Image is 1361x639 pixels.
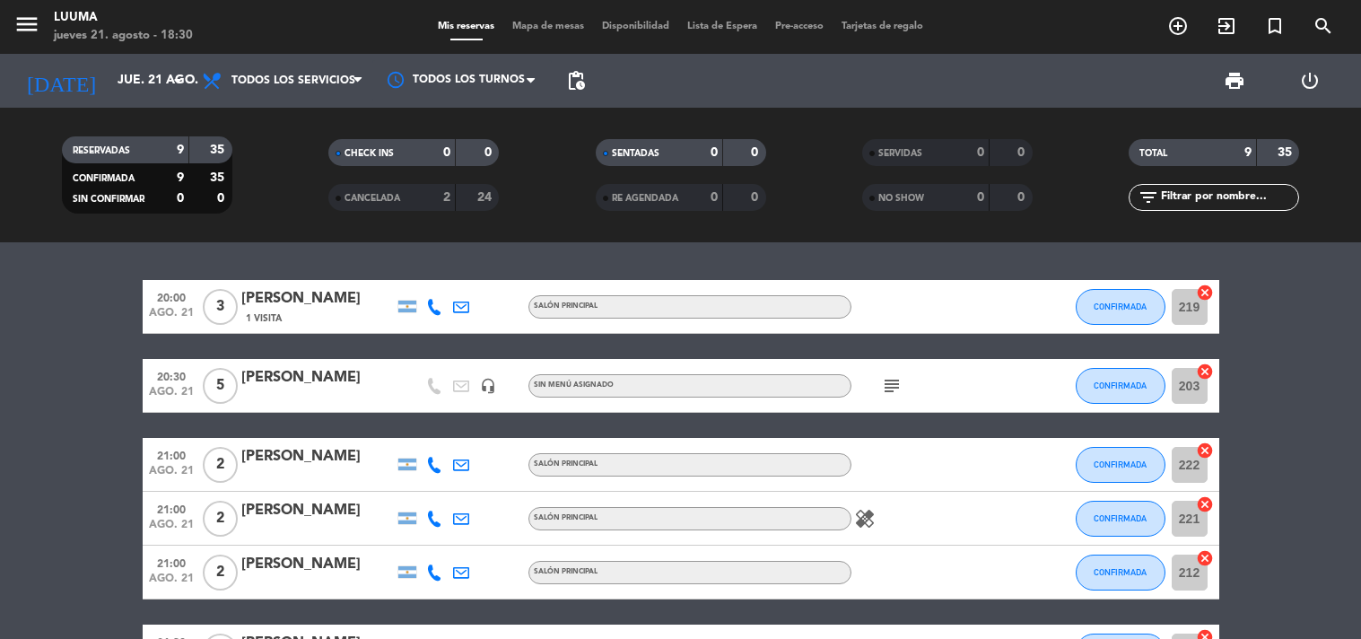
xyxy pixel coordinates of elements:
strong: 0 [751,146,762,159]
strong: 24 [477,191,495,204]
span: ago. 21 [149,307,194,328]
strong: 0 [751,191,762,204]
span: 2 [203,501,238,537]
span: ago. 21 [149,519,194,539]
span: 5 [203,368,238,404]
span: NO SHOW [878,194,924,203]
strong: 2 [443,191,450,204]
i: exit_to_app [1216,15,1237,37]
div: LOG OUT [1272,54,1348,108]
span: SALÓN PRINCIPAL [534,568,598,575]
button: CONFIRMADA [1076,447,1165,483]
span: 2 [203,447,238,483]
strong: 9 [177,144,184,156]
strong: 35 [210,144,228,156]
span: 21:00 [149,498,194,519]
strong: 0 [977,146,984,159]
i: cancel [1196,284,1214,302]
input: Filtrar por nombre... [1159,188,1298,207]
strong: 9 [177,171,184,184]
span: Todos los servicios [231,74,355,87]
strong: 0 [1017,191,1028,204]
span: CHECK INS [345,149,394,158]
strong: 0 [711,146,718,159]
span: CANCELADA [345,194,400,203]
strong: 0 [443,146,450,159]
span: RE AGENDADA [612,194,678,203]
span: TOTAL [1139,149,1167,158]
span: pending_actions [565,70,587,92]
span: Mapa de mesas [503,22,593,31]
button: CONFIRMADA [1076,501,1165,537]
i: arrow_drop_down [167,70,188,92]
span: RESERVADAS [73,146,130,155]
div: [PERSON_NAME] [241,445,394,468]
strong: 35 [210,171,228,184]
i: cancel [1196,363,1214,381]
span: print [1224,70,1245,92]
span: Tarjetas de regalo [833,22,932,31]
i: healing [854,508,876,530]
i: cancel [1196,549,1214,567]
div: [PERSON_NAME] [241,499,394,522]
strong: 0 [1017,146,1028,159]
i: add_circle_outline [1167,15,1189,37]
button: CONFIRMADA [1076,289,1165,325]
strong: 0 [711,191,718,204]
strong: 0 [977,191,984,204]
i: [DATE] [13,61,109,101]
span: 21:00 [149,444,194,465]
strong: 0 [484,146,495,159]
span: Mis reservas [429,22,503,31]
i: cancel [1196,495,1214,513]
span: SIN CONFIRMAR [73,195,144,204]
span: SALÓN PRINCIPAL [534,460,598,468]
div: [PERSON_NAME] [241,287,394,311]
span: 2 [203,555,238,591]
span: CONFIRMADA [1094,460,1147,469]
div: Luuma [54,9,193,27]
i: turned_in_not [1264,15,1286,37]
button: menu [13,11,40,44]
span: 21:00 [149,552,194,573]
span: SALÓN PRINCIPAL [534,514,598,521]
div: [PERSON_NAME] [241,553,394,576]
span: CONFIRMADA [73,174,135,183]
i: filter_list [1138,187,1159,208]
i: subject [881,375,903,397]
i: cancel [1196,442,1214,460]
div: [PERSON_NAME] [241,366,394,390]
i: power_settings_new [1299,70,1321,92]
span: Sin menú asignado [534,381,614,389]
strong: 9 [1244,146,1252,159]
span: SERVIDAS [878,149,922,158]
div: jueves 21. agosto - 18:30 [54,27,193,45]
span: CONFIRMADA [1094,567,1147,577]
strong: 0 [177,192,184,205]
span: 20:00 [149,286,194,307]
span: ago. 21 [149,465,194,486]
span: SENTADAS [612,149,659,158]
span: Pre-acceso [766,22,833,31]
span: 1 Visita [246,311,282,326]
i: search [1313,15,1334,37]
span: ago. 21 [149,573,194,593]
span: CONFIRMADA [1094,302,1147,311]
span: SALÓN PRINCIPAL [534,302,598,310]
button: CONFIRMADA [1076,368,1165,404]
button: CONFIRMADA [1076,555,1165,591]
span: Lista de Espera [678,22,766,31]
strong: 0 [217,192,228,205]
span: CONFIRMADA [1094,513,1147,523]
span: ago. 21 [149,386,194,407]
i: menu [13,11,40,38]
span: CONFIRMADA [1094,381,1147,390]
i: headset_mic [480,378,496,394]
span: 3 [203,289,238,325]
strong: 35 [1278,146,1296,159]
span: Disponibilidad [593,22,678,31]
span: 20:30 [149,365,194,386]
